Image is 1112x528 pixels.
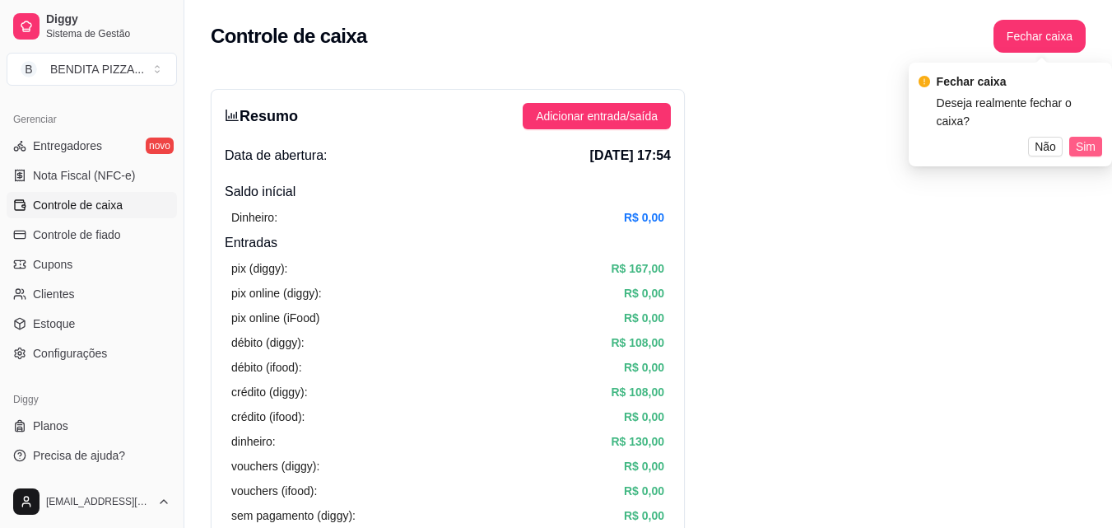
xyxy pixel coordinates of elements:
[590,146,671,166] span: [DATE] 17:54
[33,138,102,154] span: Entregadores
[624,482,664,500] article: R$ 0,00
[231,432,276,451] article: dinheiro:
[7,281,177,307] a: Clientes
[33,447,125,464] span: Precisa de ajuda?
[1035,138,1056,156] span: Não
[33,256,72,273] span: Cupons
[7,442,177,469] a: Precisa de ajuda?
[624,408,664,426] article: R$ 0,00
[21,61,37,77] span: B
[7,133,177,159] a: Entregadoresnovo
[7,340,177,367] a: Configurações
[611,334,664,352] article: R$ 108,00
[225,182,671,202] h4: Saldo inícial
[7,251,177,278] a: Cupons
[231,284,322,302] article: pix online (diggy):
[611,259,664,278] article: R$ 167,00
[7,192,177,218] a: Controle de caixa
[7,482,177,521] button: [EMAIL_ADDRESS][DOMAIN_NAME]
[919,76,930,87] span: exclamation-circle
[231,482,317,500] article: vouchers (ifood):
[231,259,287,278] article: pix (diggy):
[624,208,664,227] article: R$ 0,00
[1028,137,1063,157] button: Não
[231,334,305,352] article: débito (diggy):
[33,227,121,243] span: Controle de fiado
[50,61,144,77] div: BENDITA PIZZA ...
[523,103,671,129] button: Adicionar entrada/saída
[536,107,658,125] span: Adicionar entrada/saída
[7,7,177,46] a: DiggySistema de Gestão
[7,413,177,439] a: Planos
[46,495,151,508] span: [EMAIL_ADDRESS][DOMAIN_NAME]
[624,284,664,302] article: R$ 0,00
[624,457,664,475] article: R$ 0,00
[7,311,177,337] a: Estoque
[937,72,1102,91] div: Fechar caixa
[33,315,75,332] span: Estoque
[7,222,177,248] a: Controle de fiado
[7,106,177,133] div: Gerenciar
[624,309,664,327] article: R$ 0,00
[225,233,671,253] h4: Entradas
[231,408,305,426] article: crédito (ifood):
[231,309,319,327] article: pix online (iFood)
[993,20,1086,53] button: Fechar caixa
[7,53,177,86] button: Select a team
[7,386,177,413] div: Diggy
[231,507,356,525] article: sem pagamento (diggy):
[33,197,123,213] span: Controle de caixa
[231,358,302,376] article: débito (ifood):
[231,208,277,227] article: Dinheiro:
[225,146,328,166] span: Data de abertura:
[611,383,664,401] article: R$ 108,00
[225,108,240,123] span: bar-chart
[1069,137,1102,157] button: Sim
[46,27,170,40] span: Sistema de Gestão
[611,432,664,451] article: R$ 130,00
[211,23,367,49] h2: Controle de caixa
[231,383,308,401] article: crédito (diggy):
[937,94,1102,130] div: Deseja realmente fechar o caixa?
[33,345,107,362] span: Configurações
[46,12,170,27] span: Diggy
[33,418,68,434] span: Planos
[33,286,75,302] span: Clientes
[225,105,298,128] h3: Resumo
[7,162,177,189] a: Nota Fiscal (NFC-e)
[231,457,319,475] article: vouchers (diggy):
[624,358,664,376] article: R$ 0,00
[33,167,135,184] span: Nota Fiscal (NFC-e)
[1076,138,1096,156] span: Sim
[624,507,664,525] article: R$ 0,00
